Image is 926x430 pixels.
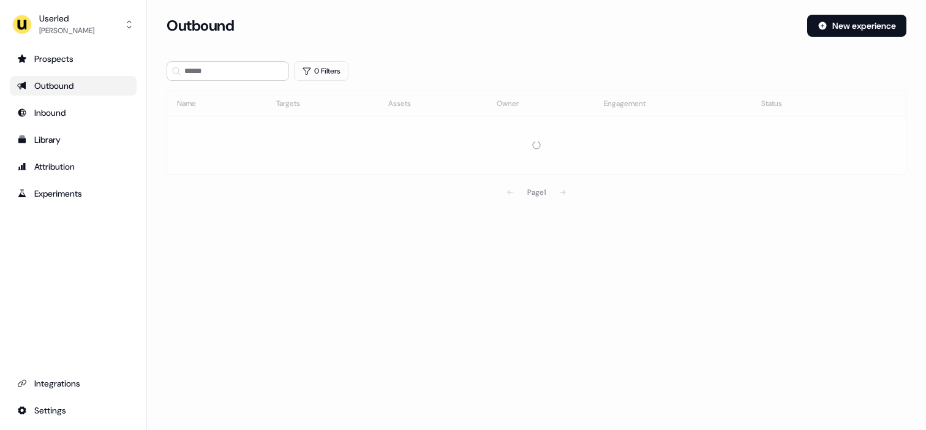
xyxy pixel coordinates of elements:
div: Library [17,134,129,146]
a: Go to integrations [10,374,137,393]
div: Attribution [17,160,129,173]
a: Go to outbound experience [10,76,137,96]
div: Settings [17,404,129,417]
h3: Outbound [167,17,234,35]
a: Go to Inbound [10,103,137,123]
button: Userled[PERSON_NAME] [10,10,137,39]
a: Go to attribution [10,157,137,176]
div: Prospects [17,53,129,65]
a: Go to experiments [10,184,137,203]
button: New experience [807,15,906,37]
div: Experiments [17,187,129,200]
div: Integrations [17,377,129,390]
div: [PERSON_NAME] [39,25,94,37]
a: Go to prospects [10,49,137,69]
a: Go to integrations [10,401,137,420]
a: Go to templates [10,130,137,149]
div: Inbound [17,107,129,119]
button: 0 Filters [294,61,348,81]
div: Outbound [17,80,129,92]
div: Userled [39,12,94,25]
